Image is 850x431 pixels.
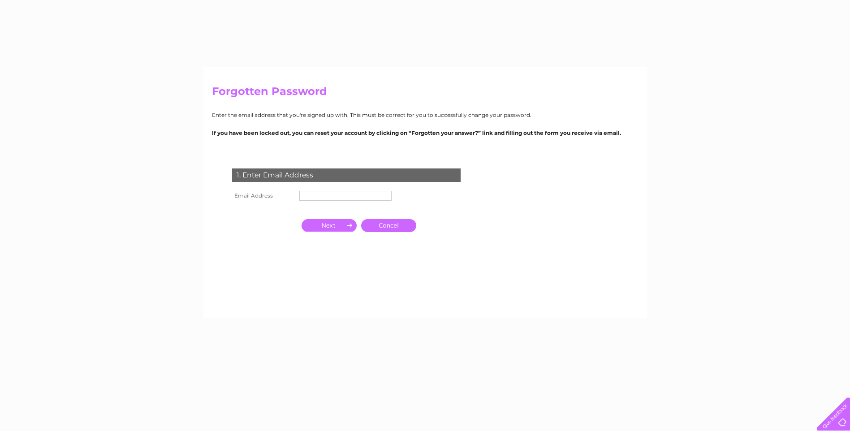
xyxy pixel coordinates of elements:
p: Enter the email address that you're signed up with. This must be correct for you to successfully ... [212,111,639,119]
h2: Forgotten Password [212,85,639,102]
a: Cancel [361,219,416,232]
th: Email Address [230,189,297,203]
div: 1. Enter Email Address [232,168,461,182]
p: If you have been locked out, you can reset your account by clicking on “Forgotten your answer?” l... [212,129,639,137]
